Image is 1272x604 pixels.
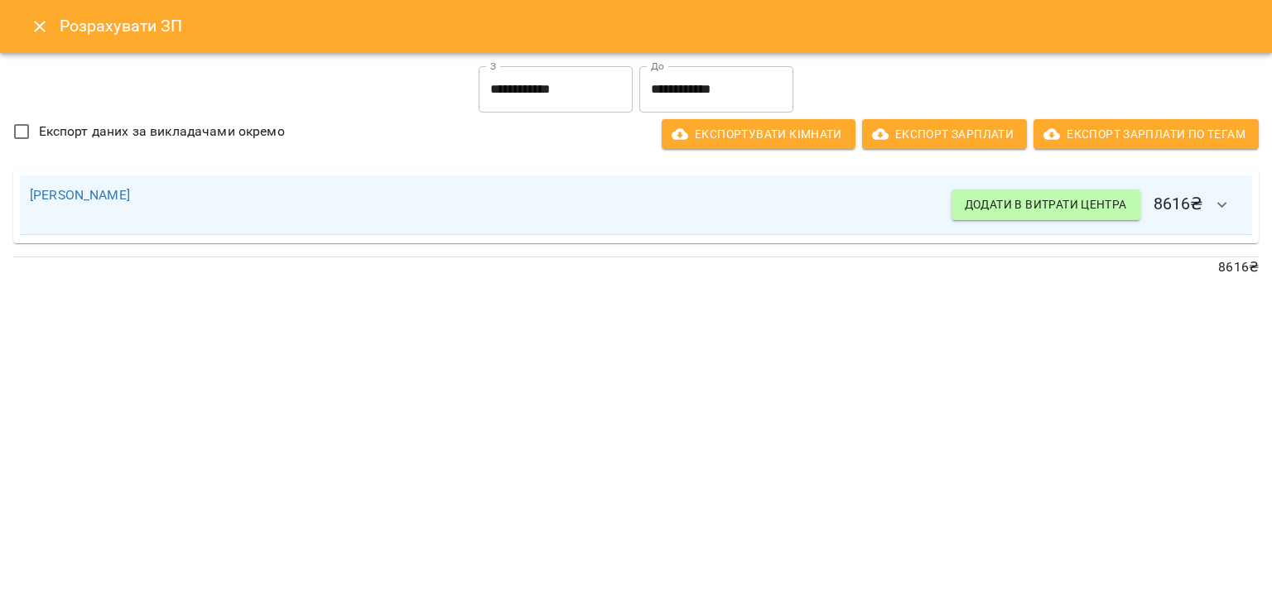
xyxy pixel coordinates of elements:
[662,119,855,149] button: Експортувати кімнати
[1047,124,1245,144] span: Експорт Зарплати по тегам
[862,119,1027,149] button: Експорт Зарплати
[39,122,285,141] span: Експорт даних за викладачами окремо
[13,257,1259,277] p: 8616 ₴
[20,7,60,46] button: Close
[60,13,1252,39] h6: Розрахувати ЗП
[1033,119,1259,149] button: Експорт Зарплати по тегам
[30,187,130,203] a: [PERSON_NAME]
[952,185,1242,225] h6: 8616 ₴
[675,124,842,144] span: Експортувати кімнати
[875,124,1014,144] span: Експорт Зарплати
[965,194,1127,214] span: Додати в витрати центра
[952,189,1140,219] button: Додати в витрати центра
